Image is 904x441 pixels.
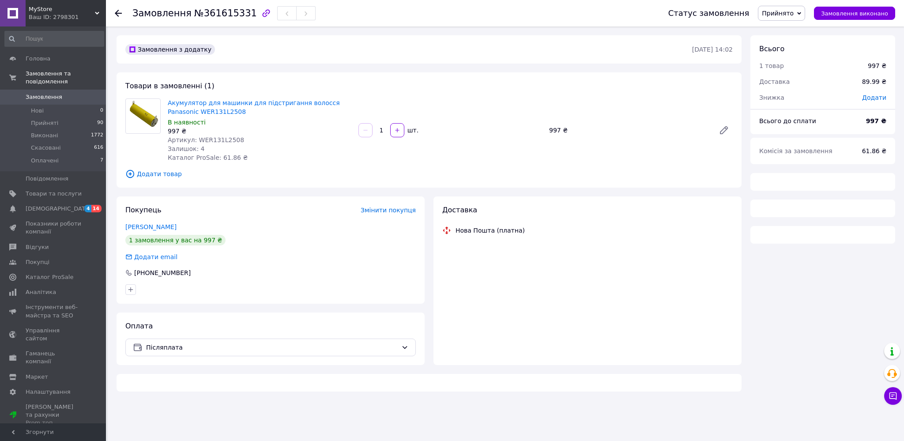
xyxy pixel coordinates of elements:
[125,44,215,55] div: Замовлення з додатку
[125,82,215,90] span: Товари в замовленні (1)
[868,61,886,70] div: 997 ₴
[857,72,892,91] div: 89.99 ₴
[759,94,784,101] span: Знижка
[26,70,106,86] span: Замовлення та повідомлення
[125,322,153,330] span: Оплата
[125,206,162,214] span: Покупець
[31,132,58,139] span: Виконані
[26,327,82,343] span: Управління сайтом
[26,205,91,213] span: [DEMOGRAPHIC_DATA]
[133,253,178,261] div: Додати email
[884,387,902,405] button: Чат з покупцем
[26,55,50,63] span: Головна
[26,403,82,427] span: [PERSON_NAME] та рахунки
[168,127,351,136] div: 997 ₴
[814,7,895,20] button: Замовлення виконано
[4,31,104,47] input: Пошук
[26,288,56,296] span: Аналітика
[26,93,62,101] span: Замовлення
[133,268,192,277] div: [PHONE_NUMBER]
[759,62,784,69] span: 1 товар
[146,343,398,352] span: Післяплата
[168,154,248,161] span: Каталог ProSale: 61.86 ₴
[26,350,82,366] span: Гаманець компанії
[442,206,477,214] span: Доставка
[405,126,419,135] div: шт.
[29,13,106,21] div: Ваш ID: 2798301
[168,136,244,143] span: Артикул: WER131L2508
[26,273,73,281] span: Каталог ProSale
[453,226,527,235] div: Нова Пошта (платна)
[759,78,790,85] span: Доставка
[97,119,103,127] span: 90
[821,10,888,17] span: Замовлення виконано
[125,235,226,245] div: 1 замовлення у вас на 997 ₴
[668,9,750,18] div: Статус замовлення
[759,117,816,124] span: Всього до сплати
[168,99,340,115] a: Акумулятор для машинки для підстригання волосся Panasonic WER131L2508
[31,119,58,127] span: Прийняті
[168,119,206,126] span: В наявності
[361,207,416,214] span: Змінити покупця
[125,223,177,230] a: [PERSON_NAME]
[125,169,733,179] span: Додати товар
[115,9,122,18] div: Повернутися назад
[862,147,886,155] span: 61.86 ₴
[715,121,733,139] a: Редагувати
[100,157,103,165] span: 7
[124,253,178,261] div: Додати email
[31,107,44,115] span: Нові
[29,5,95,13] span: MyStore
[759,45,784,53] span: Всього
[26,220,82,236] span: Показники роботи компанії
[126,99,160,133] img: Акумулятор для машинки для підстригання волосся Panasonic WER131L2508
[762,10,794,17] span: Прийнято
[546,124,712,136] div: 997 ₴
[26,243,49,251] span: Відгуки
[31,157,59,165] span: Оплачені
[194,8,257,19] span: №361615331
[132,8,192,19] span: Замовлення
[100,107,103,115] span: 0
[26,303,82,319] span: Інструменти веб-майстра та SEO
[84,205,91,212] span: 4
[26,419,82,427] div: Prom топ
[26,388,71,396] span: Налаштування
[866,117,886,124] b: 997 ₴
[31,144,61,152] span: Скасовані
[26,373,48,381] span: Маркет
[168,145,205,152] span: Залишок: 4
[862,94,886,101] span: Додати
[26,175,68,183] span: Повідомлення
[94,144,103,152] span: 616
[692,46,733,53] time: [DATE] 14:02
[26,258,49,266] span: Покупці
[26,190,82,198] span: Товари та послуги
[759,147,832,155] span: Комісія за замовлення
[91,205,102,212] span: 14
[91,132,103,139] span: 1772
